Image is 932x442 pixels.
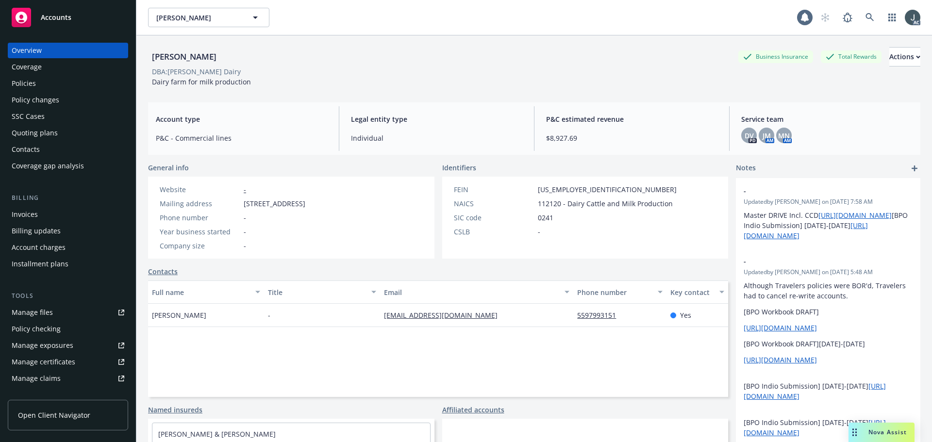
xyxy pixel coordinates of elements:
div: Overview [12,43,42,58]
div: Policies [12,76,36,91]
a: Named insureds [148,405,202,415]
a: Manage exposures [8,338,128,353]
span: Notes [736,163,756,174]
div: Total Rewards [821,50,882,63]
p: Although Travelers policies were BOR'd, Travelers had to cancel re-write accounts. [744,280,913,301]
div: Coverage [12,59,42,75]
span: Service team [741,114,913,124]
button: Title [264,280,380,304]
button: Actions [889,47,920,66]
a: Coverage gap analysis [8,158,128,174]
span: - [244,227,246,237]
a: [EMAIL_ADDRESS][DOMAIN_NAME] [384,311,505,320]
div: Business Insurance [738,50,813,63]
span: P&C - Commercial lines [156,133,327,143]
div: Mailing address [160,198,240,209]
a: Quoting plans [8,125,128,141]
span: Nova Assist [868,428,907,436]
span: 112120 - Dairy Cattle and Milk Production [538,198,673,209]
div: Year business started [160,227,240,237]
div: Account charges [12,240,66,255]
div: Billing [8,193,128,203]
div: DBA: [PERSON_NAME] Dairy [152,66,241,77]
span: [PERSON_NAME] [152,310,206,320]
p: Master DRIVE Incl. CCD [BPO Indio Submission] [DATE]-[DATE] [744,210,913,241]
div: Policy changes [12,92,59,108]
a: Policies [8,76,128,91]
span: Individual [351,133,522,143]
span: Legal entity type [351,114,522,124]
div: Manage certificates [12,354,75,370]
div: Phone number [577,287,651,297]
a: [URL][DOMAIN_NAME] [744,355,817,364]
div: Email [384,287,559,297]
a: Manage BORs [8,387,128,403]
span: Accounts [41,14,71,21]
div: Billing updates [12,223,61,239]
a: Affiliated accounts [442,405,504,415]
span: Dairy farm for milk production [152,77,251,86]
a: Policy changes [8,92,128,108]
a: Overview [8,43,128,58]
a: SSC Cases [8,109,128,124]
p: [BPO Workbook DRAFT] [744,307,913,317]
a: Accounts [8,4,128,31]
span: - [744,186,887,196]
span: Open Client Navigator [18,410,90,420]
span: [PERSON_NAME] [156,13,240,23]
img: photo [905,10,920,25]
span: 0241 [538,213,553,223]
button: Email [380,280,573,304]
p: [BPO Indio Submission] [DATE]-[DATE] [744,417,913,438]
a: Manage claims [8,371,128,386]
p: [BPO Workbook DRAFT][DATE]-[DATE] [744,339,913,349]
div: Quoting plans [12,125,58,141]
a: Start snowing [815,8,835,27]
span: DV [745,131,754,141]
span: Updated by [PERSON_NAME] on [DATE] 7:58 AM [744,197,913,206]
div: [PERSON_NAME] [148,50,220,63]
div: Tools [8,291,128,301]
span: JM [763,131,771,141]
a: Policy checking [8,321,128,337]
div: Policy checking [12,321,61,337]
div: Installment plans [12,256,68,272]
div: Contacts [12,142,40,157]
a: 5597993151 [577,311,624,320]
div: NAICS [454,198,534,209]
button: Nova Assist [849,423,915,442]
div: Manage BORs [12,387,57,403]
a: Invoices [8,207,128,222]
span: $8,927.69 [546,133,717,143]
div: -Updatedby [PERSON_NAME] on [DATE] 7:58 AMMaster DRIVE Incl. CCD[URL][DOMAIN_NAME][BPO Indio Subm... [736,178,920,248]
a: Contacts [8,142,128,157]
span: [US_EMPLOYER_IDENTIFICATION_NUMBER] [538,184,677,195]
div: Company size [160,241,240,251]
a: [PERSON_NAME] & [PERSON_NAME] [158,429,276,439]
div: Manage claims [12,371,61,386]
p: [BPO Indio Submission] [DATE]-[DATE] [744,381,913,401]
a: Manage files [8,305,128,320]
span: Yes [680,310,691,320]
span: Account type [156,114,327,124]
a: Account charges [8,240,128,255]
div: Title [268,287,366,297]
span: Identifiers [442,163,476,173]
a: Manage certificates [8,354,128,370]
a: Installment plans [8,256,128,272]
button: Key contact [666,280,728,304]
a: Switch app [882,8,902,27]
div: Phone number [160,213,240,223]
div: Manage exposures [12,338,73,353]
span: [STREET_ADDRESS] [244,198,305,209]
div: Manage files [12,305,53,320]
div: SSC Cases [12,109,45,124]
div: Actions [889,48,920,66]
div: SIC code [454,213,534,223]
div: CSLB [454,227,534,237]
div: Website [160,184,240,195]
div: Drag to move [849,423,861,442]
button: Phone number [573,280,666,304]
a: [URL][DOMAIN_NAME] [744,323,817,332]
